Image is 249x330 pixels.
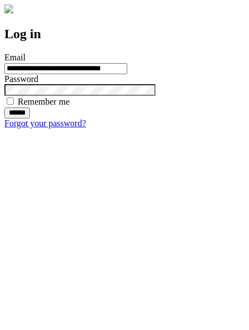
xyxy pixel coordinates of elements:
[4,4,13,13] img: logo-4e3dc11c47720685a147b03b5a06dd966a58ff35d612b21f08c02c0306f2b779.png
[4,53,25,62] label: Email
[4,74,38,84] label: Password
[4,118,86,128] a: Forgot your password?
[4,27,245,42] h2: Log in
[18,97,70,106] label: Remember me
